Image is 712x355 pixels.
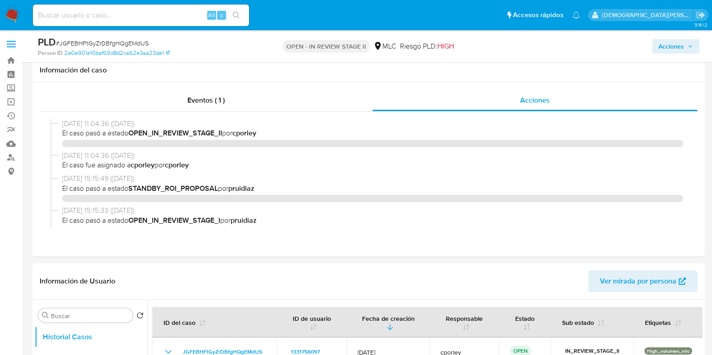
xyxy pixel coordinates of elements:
span: Accesos rápidos [513,10,563,20]
div: MLC [373,41,396,51]
button: search-icon [227,9,245,22]
input: Buscar [51,312,129,320]
b: PLD [38,35,56,49]
span: Riesgo PLD: [400,41,454,51]
span: Acciones [520,95,550,105]
span: # JGFEBHFtGyZrDBfgHQgEMdUS [56,39,149,48]
button: Buscar [42,312,49,319]
a: 2e0e901e10baf69d8d2ca62e3aa23de1 [64,49,170,57]
p: OPEN - IN REVIEW STAGE II [283,40,370,53]
span: Alt [208,11,215,19]
button: Volver al orden por defecto [136,312,144,322]
span: Eventos ( 1 ) [187,95,225,105]
span: HIGH [437,41,454,51]
span: Acciones [658,39,684,54]
h1: Información del caso [40,66,698,75]
button: Ver mirada por persona [588,270,698,292]
a: Salir [696,10,705,20]
button: Historial Casos [35,326,147,348]
a: Notificaciones [572,11,580,19]
button: Acciones [652,39,699,54]
input: Buscar usuario o caso... [33,9,249,21]
span: Ver mirada por persona [600,270,676,292]
p: cristian.porley@mercadolibre.com [602,11,693,19]
h1: Información de Usuario [40,277,115,286]
b: Person ID [38,49,63,57]
span: s [220,11,223,19]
